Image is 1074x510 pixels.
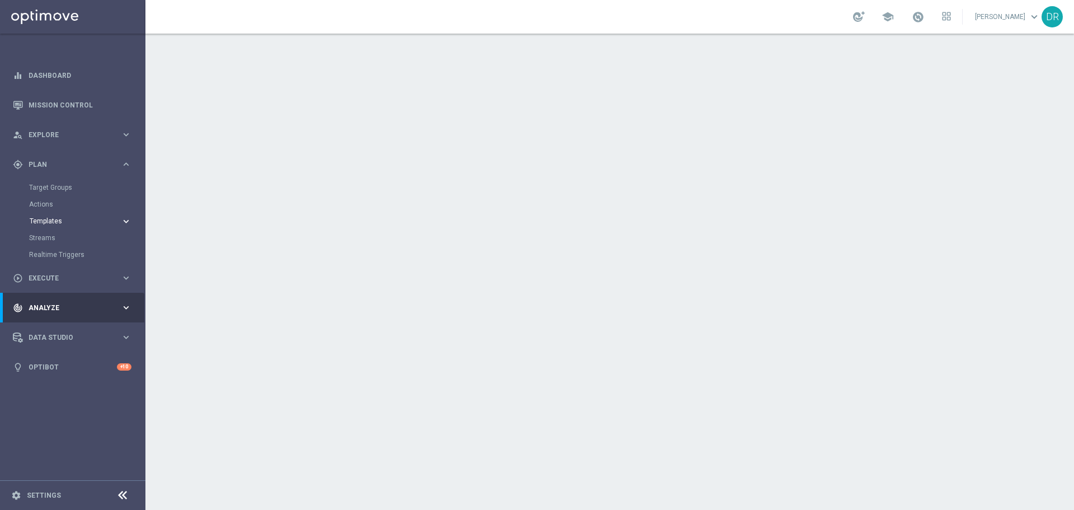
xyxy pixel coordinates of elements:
[29,217,132,226] button: Templates keyboard_arrow_right
[29,200,116,209] a: Actions
[12,101,132,110] button: Mission Control
[29,213,144,230] div: Templates
[117,363,131,371] div: +10
[12,303,132,312] button: track_changes Analyze keyboard_arrow_right
[30,218,110,224] span: Templates
[13,352,131,382] div: Optibot
[27,492,61,499] a: Settings
[29,196,144,213] div: Actions
[974,8,1042,25] a: [PERSON_NAME]keyboard_arrow_down
[29,161,121,168] span: Plan
[13,71,23,81] i: equalizer
[29,352,117,382] a: Optibot
[13,60,131,90] div: Dashboard
[121,332,131,343] i: keyboard_arrow_right
[29,230,144,246] div: Streams
[13,273,121,283] div: Execute
[29,275,121,282] span: Execute
[29,250,116,259] a: Realtime Triggers
[29,183,116,192] a: Target Groups
[1028,11,1040,23] span: keyboard_arrow_down
[13,303,23,313] i: track_changes
[1042,6,1063,27] div: DR
[121,159,131,170] i: keyboard_arrow_right
[29,246,144,263] div: Realtime Triggers
[29,305,121,311] span: Analyze
[30,218,121,224] div: Templates
[121,302,131,313] i: keyboard_arrow_right
[121,216,131,227] i: keyboard_arrow_right
[882,11,894,23] span: school
[12,160,132,169] button: gps_fixed Plan keyboard_arrow_right
[12,274,132,283] button: play_circle_outline Execute keyboard_arrow_right
[13,160,121,170] div: Plan
[12,71,132,80] button: equalizer Dashboard
[13,273,23,283] i: play_circle_outline
[29,132,121,138] span: Explore
[11,490,21,500] i: settings
[13,130,121,140] div: Explore
[13,303,121,313] div: Analyze
[12,130,132,139] button: person_search Explore keyboard_arrow_right
[29,233,116,242] a: Streams
[12,333,132,342] button: Data Studio keyboard_arrow_right
[13,333,121,343] div: Data Studio
[29,60,131,90] a: Dashboard
[29,179,144,196] div: Target Groups
[29,334,121,341] span: Data Studio
[13,130,23,140] i: person_search
[121,129,131,140] i: keyboard_arrow_right
[13,362,23,372] i: lightbulb
[29,90,131,120] a: Mission Control
[12,363,132,372] button: lightbulb Optibot +10
[13,160,23,170] i: gps_fixed
[13,90,131,120] div: Mission Control
[121,273,131,283] i: keyboard_arrow_right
